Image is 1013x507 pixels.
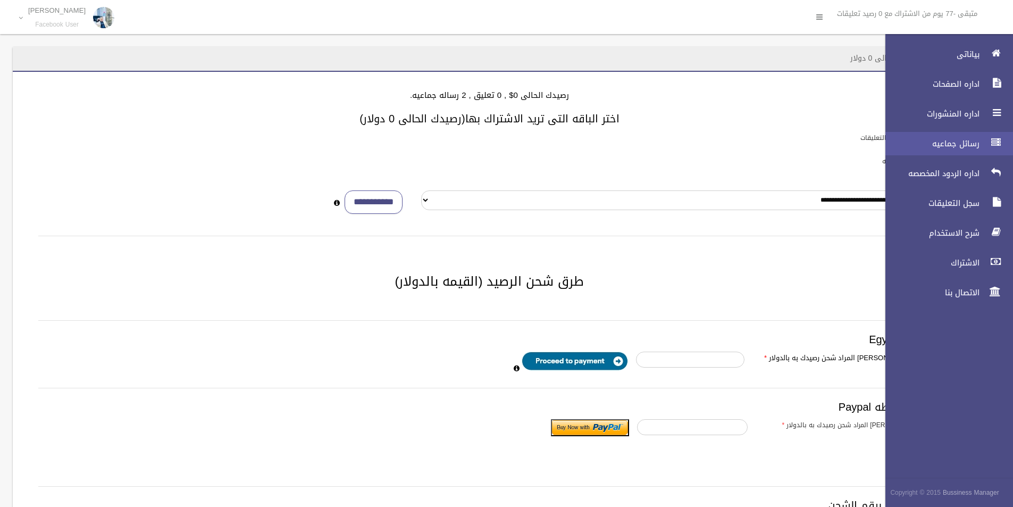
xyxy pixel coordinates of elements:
h4: رصيدك الحالى 0$ , 0 تعليق , 2 رساله جماعيه. [26,91,953,100]
span: سجل التعليقات [876,198,983,209]
p: [PERSON_NAME] [28,6,86,14]
h3: Egypt payment [38,334,941,345]
span: الاتصال بنا [876,287,983,298]
span: رسائل جماعيه [876,138,983,149]
h3: اختر الباقه التى تريد الاشتراك بها(رصيدك الحالى 0 دولار) [26,113,953,124]
a: اداره الصفحات [876,72,1013,96]
h3: الدفع بواسطه Paypal [38,401,941,413]
a: الاتصال بنا [876,281,1013,304]
label: ادخل [PERSON_NAME] المراد شحن رصيدك به بالدولار [752,352,939,364]
a: اداره المنشورات [876,102,1013,126]
span: شرح الاستخدام [876,228,983,238]
span: الاشتراك [876,257,983,268]
a: شرح الاستخدام [876,221,1013,245]
span: اداره المنشورات [876,109,983,119]
h2: طرق شحن الرصيد (القيمه بالدولار) [26,275,953,288]
header: الاشتراك - رصيدك الحالى 0 دولار [838,48,966,69]
span: Copyright © 2015 [890,487,941,498]
label: ادخل [PERSON_NAME] المراد شحن رصيدك به بالدولار [756,419,945,431]
a: بياناتى [876,43,1013,66]
label: باقات الرد الالى على التعليقات [860,132,944,144]
strong: Bussiness Manager [943,487,999,498]
label: باقات الرسائل الجماعيه [882,155,944,167]
a: رسائل جماعيه [876,132,1013,155]
span: اداره الردود المخصصه [876,168,983,179]
input: Submit [551,419,629,436]
span: اداره الصفحات [876,79,983,89]
small: Facebook User [28,21,86,29]
a: اداره الردود المخصصه [876,162,1013,185]
span: بياناتى [876,49,983,60]
a: الاشتراك [876,251,1013,275]
a: سجل التعليقات [876,192,1013,215]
